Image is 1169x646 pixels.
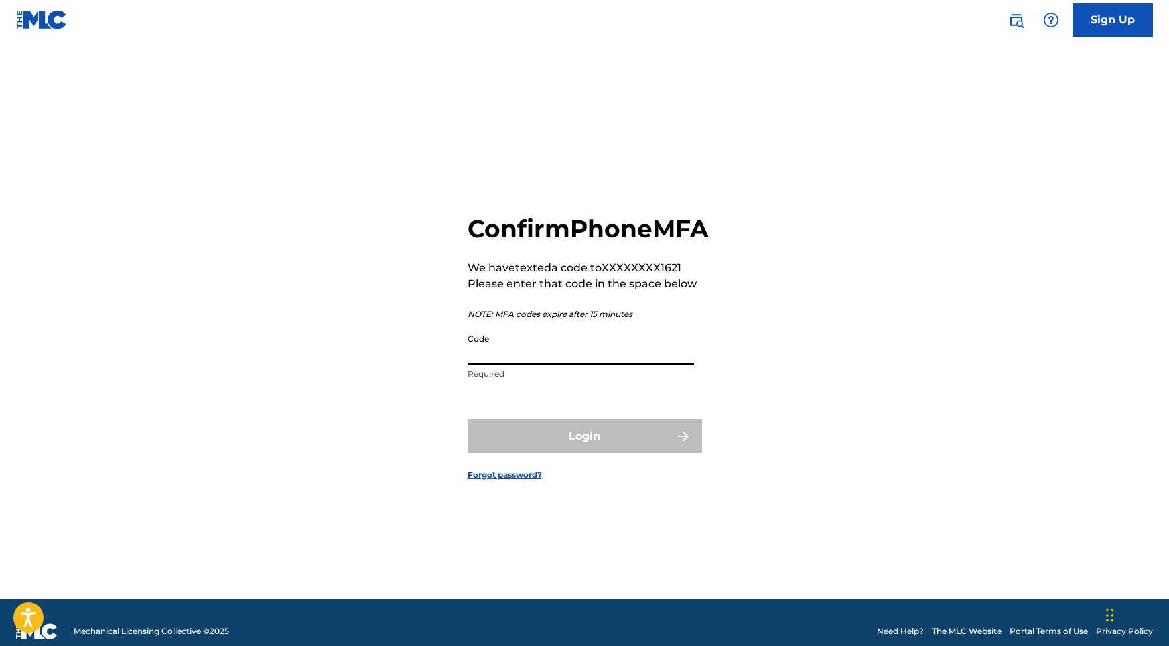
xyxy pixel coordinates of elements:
[1010,625,1088,637] a: Portal Terms of Use
[1038,7,1064,34] div: Help
[1003,7,1030,34] a: Public Search
[1096,625,1153,637] a: Privacy Policy
[468,214,709,244] h2: Confirm Phone MFA
[468,368,694,380] p: Required
[468,276,709,292] p: Please enter that code in the space below
[468,260,709,276] p: We have texted a code to XXXXXXXX1621
[1106,595,1114,635] div: Drag
[1043,12,1059,28] img: help
[16,10,68,29] img: MLC Logo
[468,469,542,481] a: Forgot password?
[74,625,229,637] span: Mechanical Licensing Collective © 2025
[16,623,58,639] img: logo
[1102,582,1169,646] iframe: Chat Widget
[1008,12,1024,28] img: search
[1073,3,1153,37] a: Sign Up
[932,625,1002,637] a: The MLC Website
[468,308,709,320] p: NOTE: MFA codes expire after 15 minutes
[877,625,924,637] a: Need Help?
